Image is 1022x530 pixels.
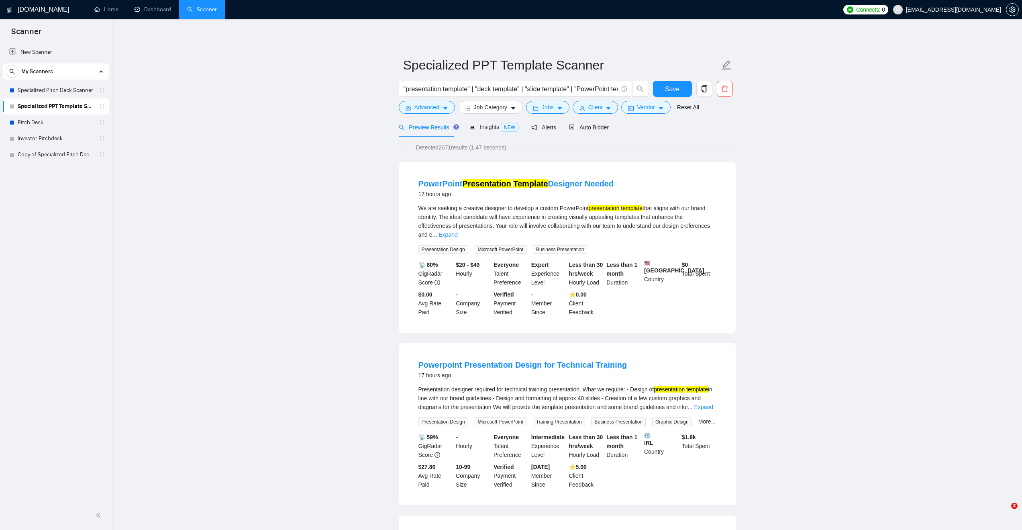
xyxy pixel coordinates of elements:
div: Experience Level [530,260,567,287]
b: $27.86 [418,464,436,470]
a: Investor Pitchdeck [18,131,94,147]
span: caret-down [606,105,611,111]
div: Duration [605,433,643,459]
span: Presentation Design [418,417,468,426]
span: Business Presentation [592,417,646,426]
span: user [579,105,585,111]
mark: template [686,386,708,393]
span: copy [697,85,712,92]
b: ⭐️ 0.00 [569,291,587,298]
div: Hourly [454,260,492,287]
mark: Template [513,179,548,188]
button: copy [696,81,712,97]
mark: presentation [654,386,685,393]
div: Tooltip anchor [453,123,460,131]
b: - [456,291,458,298]
button: settingAdvancedcaret-down [399,101,455,114]
div: Total Spent [680,433,718,459]
div: Company Size [454,290,492,317]
div: GigRadar Score [417,260,455,287]
div: Talent Preference [492,433,530,459]
div: Member Since [530,462,567,489]
a: Specialized Pitch Deck Scanner [18,82,94,98]
span: Vendor [637,103,655,112]
mark: Presentation [463,179,511,188]
b: Less than 30 hrs/week [569,434,603,449]
mark: template [621,205,643,211]
b: Less than 1 month [606,262,637,277]
a: New Scanner [9,44,103,60]
span: notification [531,125,537,130]
span: bars [465,105,471,111]
span: folder [533,105,539,111]
img: 🇺🇸 [645,260,650,266]
button: delete [717,81,733,97]
span: edit [721,60,732,70]
div: Member Since [530,290,567,317]
div: Country [643,433,680,459]
span: delete [717,85,732,92]
b: Intermediate [531,434,565,440]
span: Alerts [531,124,556,131]
span: ... [432,231,437,238]
span: caret-down [557,105,563,111]
div: Avg Rate Paid [417,462,455,489]
span: Insights [469,124,518,130]
b: ⭐️ 5.00 [569,464,587,470]
img: 🌐 [645,433,650,438]
div: Company Size [454,462,492,489]
div: Experience Level [530,433,567,459]
span: Auto Bidder [569,124,609,131]
mark: presentation [588,205,619,211]
b: [GEOGRAPHIC_DATA] [644,260,704,274]
b: Less than 1 month [606,434,637,449]
a: Specialized PPT Template Scanner [18,98,94,115]
b: $ 0 [682,262,688,268]
span: search [6,69,18,74]
b: - [531,291,533,298]
span: Jobs [542,103,554,112]
span: Training Presentation [533,417,585,426]
div: Payment Verified [492,462,530,489]
div: We are seeking a creative designer to develop a custom PowerPoint that aligns with our brand iden... [418,204,716,239]
span: Detected 2671 results (1.47 seconds) [410,143,512,152]
span: idcard [628,105,634,111]
span: setting [1006,6,1018,13]
div: Client Feedback [567,462,605,489]
a: Copy of Specialized Pitch Deck Scanner [18,147,94,163]
b: $20 - $49 [456,262,479,268]
a: Powerpoint Presentation Design for Technical Training [418,360,627,369]
input: Search Freelance Jobs... [404,84,618,94]
span: Presentation Design [418,245,468,254]
b: [DATE] [531,464,550,470]
span: 0 [882,5,885,14]
a: Expand [439,231,457,238]
b: $ 1.8k [682,434,696,440]
div: Payment Verified [492,290,530,317]
span: setting [406,105,411,111]
span: NEW [501,123,518,132]
a: Expand [694,404,713,410]
input: Scanner name... [403,55,720,75]
b: Expert [531,262,549,268]
b: IRL [644,433,679,446]
b: Verified [494,464,514,470]
a: Reset All [677,103,699,112]
span: holder [99,151,105,158]
img: logo [7,4,12,16]
span: double-left [96,511,104,519]
a: homeHome [94,6,118,13]
b: 📡 80% [418,262,438,268]
button: search [6,65,18,78]
b: Verified [494,291,514,298]
div: Hourly [454,433,492,459]
span: Scanner [5,26,48,43]
a: PowerPointPresentation TemplateDesigner Needed [418,179,614,188]
button: setting [1006,3,1019,16]
span: area-chart [469,124,475,130]
span: Client [588,103,603,112]
div: Total Spent [680,260,718,287]
div: Avg Rate Paid [417,290,455,317]
button: search [632,81,648,97]
b: 10-99 [456,464,470,470]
